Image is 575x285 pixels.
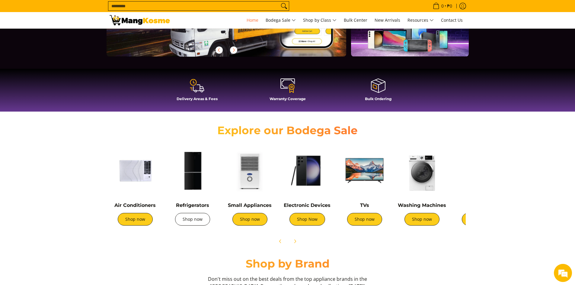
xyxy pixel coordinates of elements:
img: Electronic Devices [282,145,333,196]
a: Shop by Class [300,12,340,28]
a: Air Conditioners [114,202,156,208]
span: • [431,3,454,9]
a: Shop now [175,213,210,226]
a: Shop now [404,213,439,226]
span: Shop by Class [303,17,337,24]
nav: Main Menu [176,12,466,28]
a: Contact Us [438,12,466,28]
img: Refrigerators [167,145,218,196]
h4: Delivery Areas & Fees [155,97,239,101]
span: Bodega Sale [266,17,296,24]
button: Next [288,235,302,248]
button: Search [279,2,289,11]
h4: Warranty Coverage [245,97,330,101]
h4: Bulk Ordering [336,97,420,101]
h2: Explore our Bodega Sale [200,124,375,137]
button: Previous [274,235,287,248]
a: Small Appliances [228,202,272,208]
img: Air Conditioners [110,145,161,196]
a: TVs [360,202,369,208]
span: Contact Us [441,17,463,23]
span: 0 [440,4,445,8]
a: Electronic Devices [284,202,331,208]
span: Home [247,17,258,23]
a: Shop now [347,213,382,226]
a: Bodega Sale [263,12,299,28]
span: ₱0 [446,4,453,8]
a: Refrigerators [176,202,209,208]
img: Cookers [454,145,505,196]
img: TVs [339,145,390,196]
a: Shop Now [289,213,325,226]
a: Home [244,12,261,28]
a: Bulk Ordering [336,78,420,106]
a: New Arrivals [372,12,403,28]
span: New Arrivals [375,17,400,23]
a: Shop now [118,213,153,226]
img: Washing Machines [396,145,448,196]
button: Previous [212,43,226,57]
a: Resources [404,12,437,28]
span: Bulk Center [344,17,367,23]
a: Warranty Coverage [245,78,330,106]
h2: Shop by Brand [110,257,466,271]
a: Delivery Areas & Fees [155,78,239,106]
a: Shop now [462,213,497,226]
a: Shop now [232,213,267,226]
a: Bulk Center [341,12,370,28]
span: Resources [407,17,434,24]
img: Small Appliances [224,145,276,196]
button: Next [227,43,240,57]
img: Mang Kosme: Your Home Appliances Warehouse Sale Partner! [110,15,170,25]
a: Washing Machines [398,202,446,208]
